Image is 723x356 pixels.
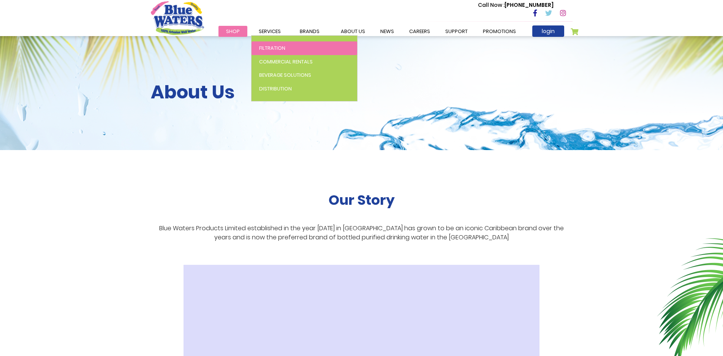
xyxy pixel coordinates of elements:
a: News [373,26,402,37]
a: store logo [151,1,204,35]
span: Beverage Solutions [259,71,311,79]
span: Distribution [259,85,292,92]
span: Commercial Rentals [259,58,313,65]
h2: About Us [151,81,573,103]
h2: Our Story [329,192,395,208]
p: [PHONE_NUMBER] [478,1,554,9]
a: support [438,26,475,37]
span: Call Now : [478,1,505,9]
a: login [532,25,564,37]
a: careers [402,26,438,37]
span: Shop [226,28,240,35]
a: Promotions [475,26,524,37]
p: Blue Waters Products Limited established in the year [DATE] in [GEOGRAPHIC_DATA] has grown to be ... [151,224,573,242]
span: Brands [300,28,320,35]
span: Services [259,28,281,35]
a: about us [333,26,373,37]
span: Filtration [259,44,285,52]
